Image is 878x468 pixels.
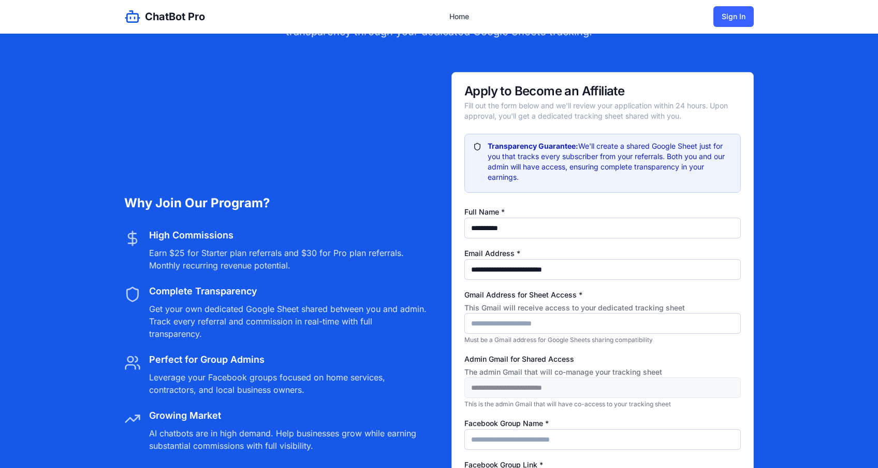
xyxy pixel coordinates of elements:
[149,408,427,423] h4: Growing Market
[473,141,732,182] div: We'll create a shared Google Sheet just for you that tracks every subscriber from your referrals....
[124,8,205,25] a: ChatBot Pro
[149,303,427,340] p: Get your own dedicated Google Sheet shared between you and admin. Track every referral and commis...
[149,427,427,452] p: AI chatbots are in high demand. Help businesses grow while earning substantial commissions with f...
[149,247,427,272] p: Earn $25 for Starter plan referrals and $30 for Pro plan referrals. Monthly recurring revenue pot...
[488,141,578,150] strong: Transparency Guarantee:
[464,249,520,258] label: Email Address *
[464,101,741,121] div: Fill out the form below and we'll review your application within 24 hours. Upon approval, you'll ...
[464,85,741,97] div: Apply to Become an Affiliate
[464,400,741,408] p: This is the admin Gmail that will have co-access to your tracking sheet
[149,228,427,243] h4: High Commissions
[464,354,741,377] label: Admin Gmail for Shared Access
[124,195,427,211] h3: Why Join Our Program?
[145,9,205,24] span: ChatBot Pro
[149,371,427,396] p: Leverage your Facebook groups focused on home services, contractors, and local business owners.
[464,207,505,216] label: Full Name *
[443,7,475,26] a: Home
[464,303,741,313] span: This Gmail will receive access to your dedicated tracking sheet
[149,352,427,367] h4: Perfect for Group Admins
[464,367,741,377] span: The admin Gmail that will co-manage your tracking sheet
[149,284,427,299] h4: Complete Transparency
[464,336,741,344] p: Must be a Gmail address for Google Sheets sharing compatibility
[464,419,549,428] label: Facebook Group Name *
[464,290,741,313] label: Gmail Address for Sheet Access *
[713,6,754,27] button: Sign In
